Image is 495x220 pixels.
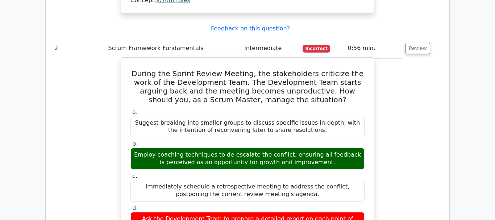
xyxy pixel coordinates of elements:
[130,116,365,138] div: Suggest breaking into smaller groups to discuss specific issues in-depth, with the intention of r...
[132,108,138,115] span: a.
[130,180,365,202] div: Immediately schedule a retrospective meeting to address the conflict, postponing the current revi...
[51,38,105,59] td: 2
[303,45,330,52] span: Incorrect
[241,38,300,59] td: Intermediate
[405,43,430,54] button: Review
[130,69,365,104] h5: During the Sprint Review Meeting, the stakeholders criticize the work of the Development Team. Th...
[345,38,403,59] td: 0:56 min.
[132,204,138,211] span: d.
[105,38,241,59] td: Scrum Framework Fundamentals
[132,140,138,147] span: b.
[132,173,137,179] span: c.
[130,148,365,170] div: Employ coaching techniques to de-escalate the conflict, ensuring all feedback is perceived as an ...
[211,25,290,32] a: Feedback on this question?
